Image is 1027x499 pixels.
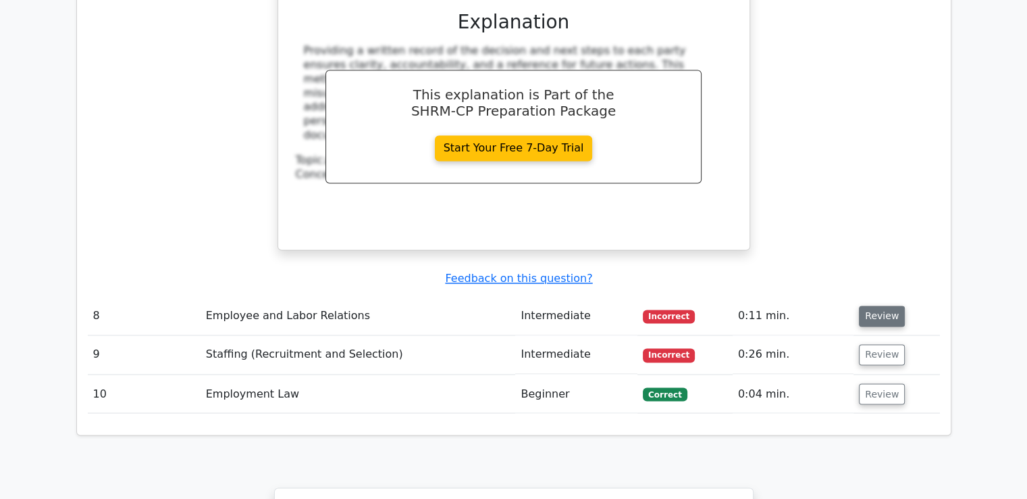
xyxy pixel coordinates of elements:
a: Start Your Free 7-Day Trial [435,135,593,161]
span: Incorrect [643,310,695,323]
td: 10 [88,375,201,413]
div: Topic: [296,153,732,168]
td: Beginner [515,375,637,413]
button: Review [859,383,905,404]
td: Staffing (Recruitment and Selection) [201,335,516,374]
td: Employment Law [201,375,516,413]
td: 0:11 min. [733,297,853,335]
td: Intermediate [515,335,637,374]
td: 9 [88,335,201,374]
a: Feedback on this question? [445,272,592,285]
td: 8 [88,297,201,335]
td: Employee and Labor Relations [201,297,516,335]
div: Providing a written record of the decision and next steps to each party ensures clarity, accounta... [304,44,724,143]
button: Review [859,344,905,365]
span: Incorrect [643,348,695,362]
span: Correct [643,387,687,401]
button: Review [859,306,905,327]
div: Concept: [296,168,732,182]
td: 0:04 min. [733,375,853,413]
td: 0:26 min. [733,335,853,374]
td: Intermediate [515,297,637,335]
h3: Explanation [304,11,724,34]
